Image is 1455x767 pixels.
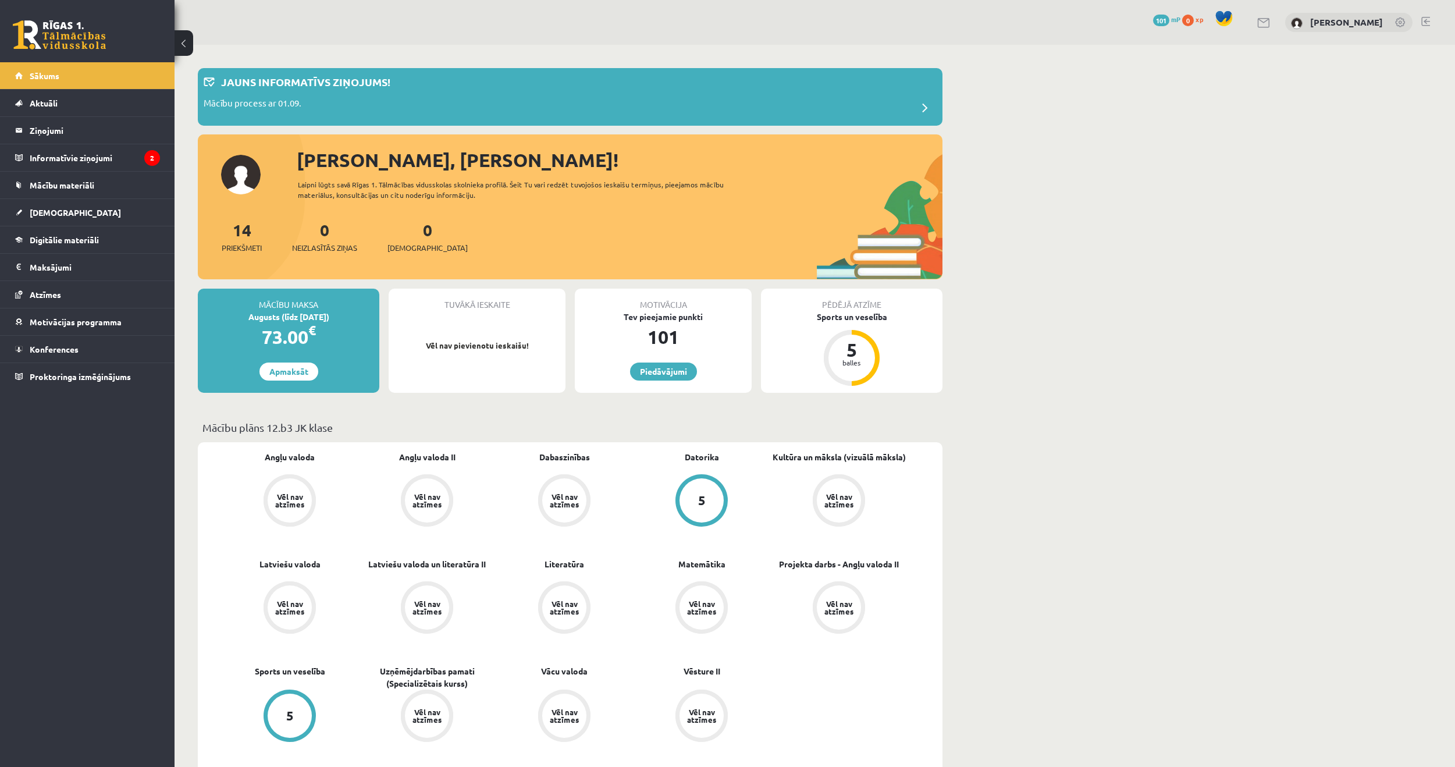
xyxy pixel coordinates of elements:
a: Kultūra un māksla (vizuālā māksla) [773,451,906,463]
a: Rīgas 1. Tālmācības vidusskola [13,20,106,49]
span: 101 [1153,15,1169,26]
a: Atzīmes [15,281,160,308]
legend: Maksājumi [30,254,160,280]
a: Vācu valoda [541,665,588,677]
div: Laipni lūgts savā Rīgas 1. Tālmācības vidusskolas skolnieka profilā. Šeit Tu vari redzēt tuvojošo... [298,179,745,200]
p: Jauns informatīvs ziņojums! [221,74,390,90]
a: Literatūra [545,558,584,570]
p: Mācību plāns 12.b3 JK klase [202,420,938,435]
span: xp [1196,15,1203,24]
legend: Ziņojumi [30,117,160,144]
a: Vēl nav atzīmes [358,581,496,636]
a: Angļu valoda [265,451,315,463]
a: 101 mP [1153,15,1180,24]
span: Mācību materiāli [30,180,94,190]
div: Vēl nav atzīmes [411,493,443,508]
div: Vēl nav atzīmes [411,708,443,723]
a: Konferences [15,336,160,363]
a: Jauns informatīvs ziņojums! Mācību process ar 01.09. [204,74,937,120]
div: 5 [286,709,294,722]
a: Datorika [685,451,719,463]
div: 5 [698,494,706,507]
a: Projekta darbs - Angļu valoda II [779,558,899,570]
a: Vēl nav atzīmes [633,690,770,744]
span: Neizlasītās ziņas [292,242,357,254]
div: Vēl nav atzīmes [685,600,718,615]
a: 5 [633,474,770,529]
span: mP [1171,15,1180,24]
a: Motivācijas programma [15,308,160,335]
div: 5 [834,340,869,359]
a: Maksājumi [15,254,160,280]
span: Aktuāli [30,98,58,108]
a: Latviešu valoda [259,558,321,570]
a: Vēl nav atzīmes [496,690,633,744]
a: 0[DEMOGRAPHIC_DATA] [387,219,468,254]
a: Angļu valoda II [399,451,456,463]
div: Sports un veselība [761,311,942,323]
span: [DEMOGRAPHIC_DATA] [387,242,468,254]
div: Mācību maksa [198,289,379,311]
a: Aktuāli [15,90,160,116]
a: Sākums [15,62,160,89]
a: Vēl nav atzīmes [770,581,908,636]
i: 2 [144,150,160,166]
div: [PERSON_NAME], [PERSON_NAME]! [297,146,942,174]
a: Latviešu valoda un literatūra II [368,558,486,570]
a: Dabaszinības [539,451,590,463]
a: Vēl nav atzīmes [633,581,770,636]
div: Motivācija [575,289,752,311]
div: Augusts (līdz [DATE]) [198,311,379,323]
a: 14Priekšmeti [222,219,262,254]
a: Vēl nav atzīmes [496,581,633,636]
p: Mācību process ar 01.09. [204,97,301,113]
a: 5 [221,690,358,744]
a: Apmaksāt [259,363,318,381]
div: Vēl nav atzīmes [411,600,443,615]
a: Ziņojumi [15,117,160,144]
a: Vēl nav atzīmes [496,474,633,529]
a: Vēl nav atzīmes [358,690,496,744]
a: Informatīvie ziņojumi2 [15,144,160,171]
span: Motivācijas programma [30,317,122,327]
div: Vēl nav atzīmes [548,600,581,615]
a: Matemātika [678,558,725,570]
div: Vēl nav atzīmes [685,708,718,723]
p: Vēl nav pievienotu ieskaišu! [394,340,560,351]
div: Pēdējā atzīme [761,289,942,311]
span: Atzīmes [30,289,61,300]
a: [DEMOGRAPHIC_DATA] [15,199,160,226]
div: Vēl nav atzīmes [823,600,855,615]
div: Vēl nav atzīmes [548,493,581,508]
span: Priekšmeti [222,242,262,254]
span: 0 [1182,15,1194,26]
div: Vēl nav atzīmes [548,708,581,723]
div: Tev pieejamie punkti [575,311,752,323]
div: 73.00 [198,323,379,351]
a: Uzņēmējdarbības pamati (Specializētais kurss) [358,665,496,690]
img: Aleksandrs Vagalis [1291,17,1303,29]
div: Tuvākā ieskaite [389,289,565,311]
a: Sports un veselība [255,665,325,677]
a: Vēl nav atzīmes [221,474,358,529]
span: € [308,322,316,339]
a: Vēl nav atzīmes [358,474,496,529]
div: Vēl nav atzīmes [273,493,306,508]
a: Vēl nav atzīmes [221,581,358,636]
legend: Informatīvie ziņojumi [30,144,160,171]
div: 101 [575,323,752,351]
span: Proktoringa izmēģinājums [30,371,131,382]
div: Vēl nav atzīmes [273,600,306,615]
div: balles [834,359,869,366]
div: Vēl nav atzīmes [823,493,855,508]
span: [DEMOGRAPHIC_DATA] [30,207,121,218]
a: [PERSON_NAME] [1310,16,1383,28]
span: Digitālie materiāli [30,235,99,245]
a: 0 xp [1182,15,1209,24]
a: Digitālie materiāli [15,226,160,253]
a: Vēsture II [684,665,720,677]
a: 0Neizlasītās ziņas [292,219,357,254]
a: Mācību materiāli [15,172,160,198]
a: Proktoringa izmēģinājums [15,363,160,390]
a: Piedāvājumi [630,363,697,381]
